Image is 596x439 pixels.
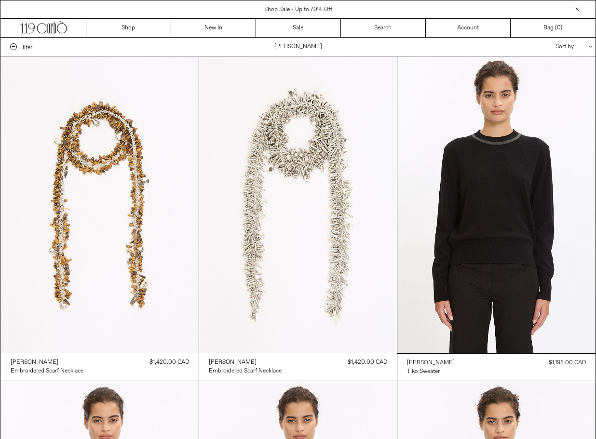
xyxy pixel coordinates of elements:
img: Dries Van Noten Embroidered Scarf Neckline in silver [199,56,397,353]
a: Account [426,19,511,37]
div: $1,420.00 CAD [149,358,189,367]
a: Embroidered Scarf Necklace [11,367,83,375]
a: Tiko Sweater [407,367,455,376]
div: Sort by [499,38,586,56]
img: Dries Van Noten Embroidered Scarf Neckline in tiger eye [1,56,199,353]
span: ) [557,24,562,32]
a: Shop [86,19,171,37]
div: Tiko Sweater [407,368,440,376]
a: New In [171,19,256,37]
a: [PERSON_NAME] [209,358,282,367]
a: Sale [256,19,341,37]
span: 0 [557,24,560,32]
a: Shop Sale - Up to 70% Off [264,6,332,13]
span: Filter [19,43,32,50]
div: [PERSON_NAME] [209,359,257,367]
a: [PERSON_NAME] [407,359,455,367]
div: $1,195.00 CAD [549,359,586,367]
img: Dries Van Noten Tiko Sweater in black [397,56,595,353]
div: [PERSON_NAME] [11,359,58,367]
div: $1,420.00 CAD [348,358,387,367]
a: Bag () [511,19,596,37]
a: Embroidered Scarf Necklace [209,367,282,375]
a: Search [341,19,426,37]
a: [PERSON_NAME] [11,358,83,367]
